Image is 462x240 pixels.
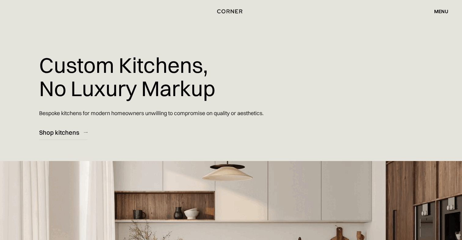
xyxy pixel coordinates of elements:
h1: Custom Kitchens, No Luxury Markup [39,49,215,104]
p: Bespoke kitchens for modern homeowners unwilling to compromise on quality or aesthetics. [39,104,264,122]
a: home [213,7,249,15]
div: Shop kitchens [39,128,79,137]
div: menu [434,9,448,14]
a: Shop kitchens [39,125,87,140]
div: menu [428,6,448,17]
